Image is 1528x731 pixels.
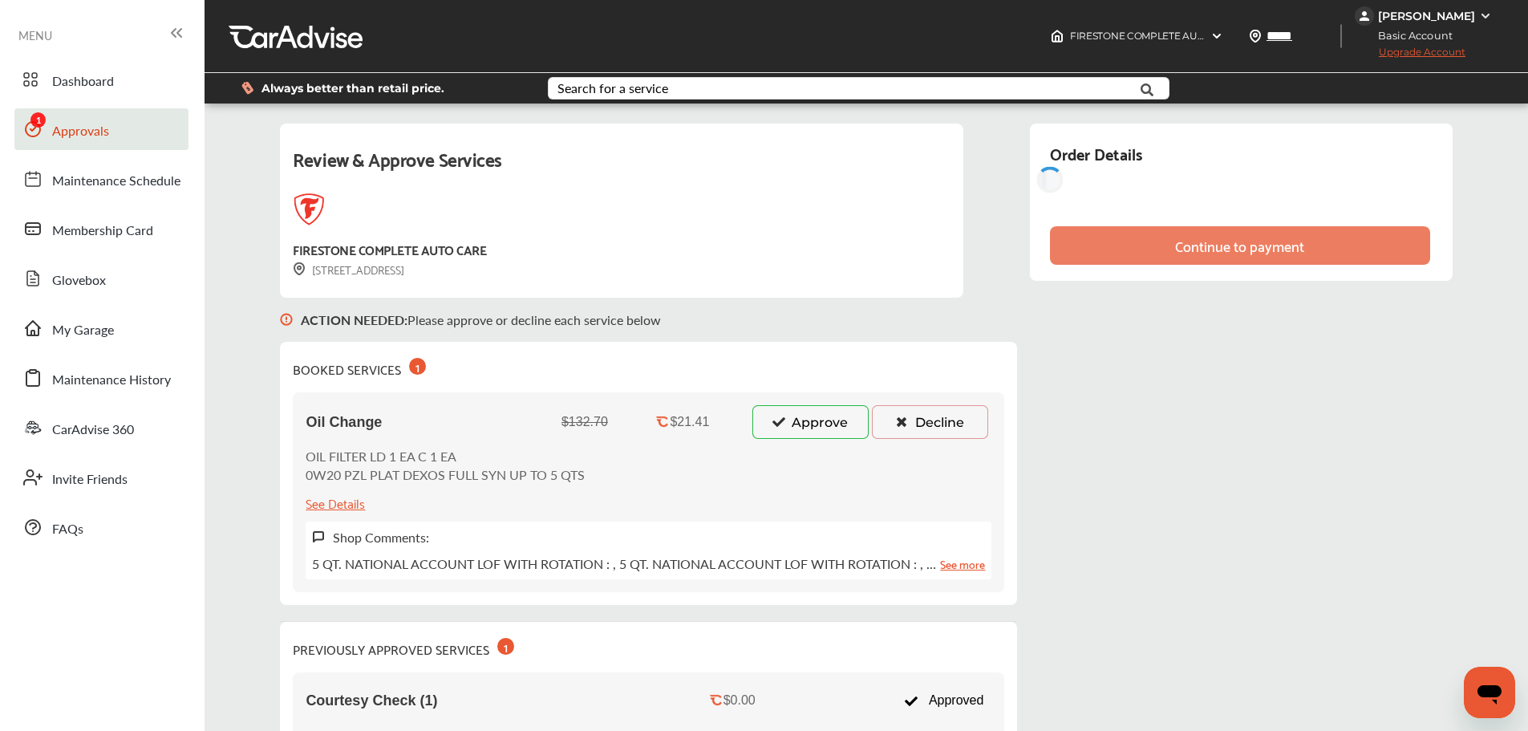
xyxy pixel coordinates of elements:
iframe: Button to launch messaging window [1464,667,1515,718]
span: Maintenance Schedule [52,171,180,192]
a: Membership Card [14,208,188,250]
a: Approvals [14,108,188,150]
div: PREVIOUSLY APPROVED SERVICES [293,635,514,660]
img: header-home-logo.8d720a4f.svg [1051,30,1064,43]
span: Membership Card [52,221,153,242]
b: ACTION NEEDED : [301,311,407,329]
span: MENU [18,29,52,42]
div: Order Details [1050,140,1142,167]
a: FAQs [14,506,188,548]
span: Approvals [52,121,109,142]
span: Always better than retail price. [261,83,444,94]
a: Maintenance History [14,357,188,399]
img: header-divider.bc55588e.svg [1340,24,1342,48]
span: My Garage [52,320,114,341]
span: Oil Change [306,414,382,431]
a: My Garage [14,307,188,349]
div: Review & Approve Services [293,143,950,193]
p: Please approve or decline each service below [301,311,661,329]
span: Maintenance History [52,370,171,391]
span: Basic Account [1356,27,1465,44]
div: BOOKED SERVICES [293,355,426,380]
button: Approve [752,405,869,439]
span: FIRESTONE COMPLETE AUTO CARE , [STREET_ADDRESS] [GEOGRAPHIC_DATA] , IL 60605 [1070,30,1482,42]
div: Continue to payment [1175,238,1304,254]
div: Search for a service [557,82,668,95]
a: Glovebox [14,258,188,299]
img: logo-firestone.png [293,193,325,225]
div: [STREET_ADDRESS] [293,260,404,278]
div: $21.41 [670,415,709,429]
span: Glovebox [52,270,106,291]
img: header-down-arrow.9dd2ce7d.svg [1210,30,1223,43]
div: FIRESTONE COMPLETE AUTO CARE [293,238,486,260]
img: WGsFRI8htEPBVLJbROoPRyZpYNWhNONpIPPETTm6eUC0GeLEiAAAAAElFTkSuQmCC [1479,10,1492,22]
div: Approved [896,685,991,716]
div: See Details [306,492,365,514]
p: 5 QT. NATIONAL ACCOUNT LOF WITH ROTATION : , 5 QT. NATIONAL ACCOUNT LOF WITH ROTATION : , … [312,554,985,573]
div: 1 [409,358,426,375]
img: location_vector.a44bc228.svg [1249,30,1262,43]
p: 0W20 PZL PLAT DEXOS FULL SYN UP TO 5 QTS [306,465,585,484]
img: svg+xml;base64,PHN2ZyB3aWR0aD0iMTYiIGhlaWdodD0iMTciIHZpZXdCb3g9IjAgMCAxNiAxNyIgZmlsbD0ibm9uZSIgeG... [280,298,293,342]
div: $132.70 [561,415,608,429]
a: CarAdvise 360 [14,407,188,449]
span: Courtesy Check (1) [306,692,437,709]
p: OIL FILTER LD 1 EA C 1 EA [306,447,585,465]
div: [PERSON_NAME] [1378,9,1475,23]
span: Upgrade Account [1355,46,1465,66]
div: 1 [497,638,514,655]
span: Dashboard [52,71,114,92]
span: FAQs [52,519,83,540]
img: dollor_label_vector.a70140d1.svg [241,81,253,95]
img: svg+xml;base64,PHN2ZyB3aWR0aD0iMTYiIGhlaWdodD0iMTciIHZpZXdCb3g9IjAgMCAxNiAxNyIgZmlsbD0ibm9uZSIgeG... [293,262,306,276]
img: svg+xml;base64,PHN2ZyB3aWR0aD0iMTYiIGhlaWdodD0iMTciIHZpZXdCb3g9IjAgMCAxNiAxNyIgZmlsbD0ibm9uZSIgeG... [312,530,325,544]
span: Invite Friends [52,469,128,490]
a: Dashboard [14,59,188,100]
button: Decline [872,405,988,439]
label: Shop Comments: [333,528,429,546]
div: $0.00 [723,693,756,708]
img: jVpblrzwTbfkPYzPPzSLxeg0AAAAASUVORK5CYII= [1355,6,1374,26]
span: CarAdvise 360 [52,420,134,441]
a: Invite Friends [14,457,188,498]
a: Maintenance Schedule [14,158,188,200]
a: See more [940,554,985,573]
